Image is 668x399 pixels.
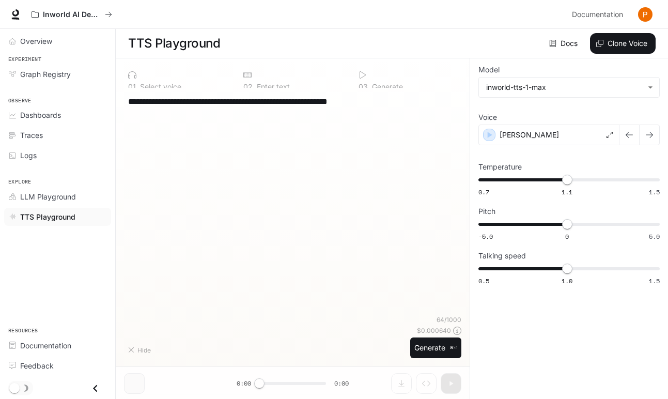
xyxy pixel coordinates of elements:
button: User avatar [635,4,656,25]
a: Traces [4,126,111,144]
p: Generate [370,83,403,90]
span: Documentation [572,8,623,21]
button: Hide [124,342,157,358]
p: 0 3 . [359,83,370,90]
a: Docs [547,33,582,54]
span: TTS Playground [20,211,75,222]
button: Clone Voice [590,33,656,54]
span: Graph Registry [20,69,71,80]
a: Dashboards [4,106,111,124]
a: Feedback [4,357,111,375]
p: 0 1 . [128,83,138,90]
button: Close drawer [84,378,107,399]
p: Temperature [478,163,522,171]
div: inworld-tts-1-max [486,82,643,93]
a: Overview [4,32,111,50]
span: Dark mode toggle [9,382,20,393]
span: 1.5 [649,188,660,196]
span: -5.0 [478,232,493,241]
a: LLM Playground [4,188,111,206]
span: 1.5 [649,277,660,285]
span: 5.0 [649,232,660,241]
button: All workspaces [27,4,117,25]
a: Documentation [568,4,631,25]
p: Talking speed [478,252,526,259]
a: Graph Registry [4,65,111,83]
button: Generate⌘⏎ [410,337,461,359]
p: Pitch [478,208,495,215]
span: Dashboards [20,110,61,120]
p: ⌘⏎ [449,345,457,351]
span: 1.1 [562,188,572,196]
span: Logs [20,150,37,161]
a: Documentation [4,336,111,355]
p: 0 2 . [243,83,255,90]
p: Voice [478,114,497,121]
span: 0 [565,232,569,241]
span: Traces [20,130,43,141]
h1: TTS Playground [128,33,220,54]
p: [PERSON_NAME] [500,130,559,140]
a: Logs [4,146,111,164]
p: 64 / 1000 [437,315,461,324]
span: 0.5 [478,277,489,285]
p: $ 0.000640 [417,326,451,335]
span: Documentation [20,340,71,351]
span: LLM Playground [20,191,76,202]
span: 0.7 [478,188,489,196]
p: Select voice [138,83,181,90]
p: Enter text [255,83,290,90]
img: User avatar [638,7,653,22]
p: Inworld AI Demos [43,10,101,19]
a: TTS Playground [4,208,111,226]
span: 1.0 [562,277,572,285]
div: inworld-tts-1-max [479,78,659,97]
span: Overview [20,36,52,47]
p: Model [478,66,500,73]
span: Feedback [20,360,54,371]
